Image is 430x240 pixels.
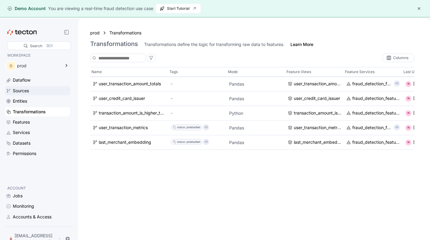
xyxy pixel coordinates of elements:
div: last_merchant_embedding [99,139,151,146]
p: Python [229,110,283,116]
a: fraud_detection_feature_service:v2 [346,110,400,117]
p: +1 [395,125,398,131]
button: Start Tutorial [156,4,201,13]
a: last_merchant_embedding [288,139,341,146]
div: Datasets [13,140,30,146]
div: status : [177,125,186,131]
span: Start Tutorial [160,4,197,13]
div: fraud_detection_feature_service:v2 [352,110,400,117]
a: user_credit_card_issuer [93,95,166,102]
div: Features [13,119,30,125]
p: Pandas [229,125,283,131]
div: Entities [13,98,27,104]
div: Accounts & Access [13,214,52,220]
a: Transformations [5,107,70,116]
div: production [187,125,200,131]
p: Mode [228,69,238,75]
p: ACCOUNT [7,185,68,191]
div: Permissions [13,150,36,157]
div: production [187,139,200,145]
a: Monitoring [5,202,70,211]
a: transaction_amount_is_higher_than_average [93,110,166,117]
div: prod [17,64,60,68]
a: Services [5,128,70,137]
a: Sources [5,86,70,95]
div: user_credit_card_issuer [99,95,145,102]
a: prod [90,30,100,36]
p: Pandas [229,139,283,146]
div: user_transaction_amount_totals [99,81,161,87]
div: Demo Account [7,5,46,12]
a: user_transaction_metrics [288,125,341,131]
a: Jobs [5,191,70,200]
div: fraud_detection_feature_service:v2 [352,81,391,87]
a: fraud_detection_feature_service [346,125,391,131]
div: user_transaction_metrics [294,125,341,131]
a: fraud_detection_feature_service:v2 [346,81,391,87]
a: transaction_amount_is_higher_than_average [288,110,341,117]
div: Search [30,43,42,49]
div: Services [13,129,30,136]
div: Dataflow [13,77,30,83]
p: Pandas [229,81,283,87]
a: Entities [5,97,70,106]
p: Tags [169,69,178,75]
div: fraud_detection_feature_service:v2 [352,95,400,102]
a: user_transaction_amount_totals [288,81,341,87]
div: - [171,81,224,87]
p: WORKSPACE [7,52,68,58]
p: Feature Views [286,69,311,75]
div: Transformations [13,108,46,115]
p: Feature Services [345,69,375,75]
h3: Transformations [90,40,138,48]
div: - [171,95,224,102]
p: +1 [204,139,208,145]
a: fraud_detection_feature_service:v2 [346,139,400,146]
p: Name [91,69,102,75]
a: Transformations [109,30,141,36]
a: last_merchant_embedding [93,139,166,146]
div: You are viewing a real-time fraud detection use case [48,5,153,12]
div: Search⌘K [7,41,71,50]
a: Accounts & Access [5,212,70,221]
div: last_merchant_embedding [294,139,341,146]
a: Permissions [5,149,70,158]
a: user_credit_card_issuer [288,95,341,102]
a: Dataflow [5,76,70,85]
div: transaction_amount_is_higher_than_average [99,110,166,117]
div: Transformations define the logic for transforming raw data to features. [144,41,284,48]
div: Monitoring [13,203,34,210]
div: user_transaction_amount_totals [294,81,341,87]
div: Columns [382,54,414,62]
div: Jobs [13,192,23,199]
div: user_credit_card_issuer [294,95,340,102]
div: fraud_detection_feature_service [352,125,391,131]
a: Features [5,118,70,127]
div: fraud_detection_feature_service:v2 [352,139,400,146]
div: - [171,110,224,117]
div: Columns [393,56,408,60]
a: Datasets [5,139,70,148]
a: user_transaction_metrics [93,125,166,131]
a: Learn More [290,41,313,48]
a: fraud_detection_feature_service:v2 [346,95,400,102]
div: status : [177,139,186,145]
p: +1 [395,81,398,87]
a: user_transaction_amount_totals [93,81,166,87]
div: Sources [13,87,29,94]
div: user_transaction_metrics [99,125,148,131]
div: ⌘K [46,42,53,49]
p: Pandas [229,96,283,102]
p: +1 [204,125,208,131]
div: transaction_amount_is_higher_than_average [294,110,341,117]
